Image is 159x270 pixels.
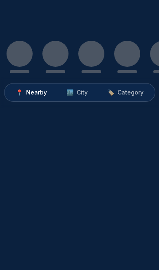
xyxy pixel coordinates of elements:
[57,85,97,100] button: 🏙️City
[16,88,23,97] span: 📍
[77,88,88,97] span: City
[26,88,47,97] span: Nearby
[66,88,73,97] span: 🏙️
[117,88,144,97] span: Category
[107,88,114,97] span: 🏷️
[97,85,153,100] button: 🏷️Category
[6,85,57,100] button: 📍Nearby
